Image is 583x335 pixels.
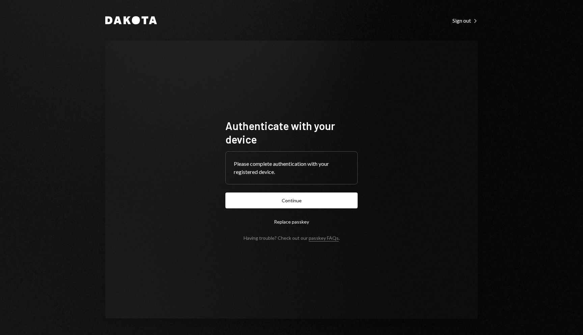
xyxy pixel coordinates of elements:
[225,119,358,146] h1: Authenticate with your device
[244,235,340,241] div: Having trouble? Check out our .
[309,235,339,241] a: passkey FAQs
[452,17,478,24] a: Sign out
[225,192,358,208] button: Continue
[234,160,349,176] div: Please complete authentication with your registered device.
[225,214,358,230] button: Replace passkey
